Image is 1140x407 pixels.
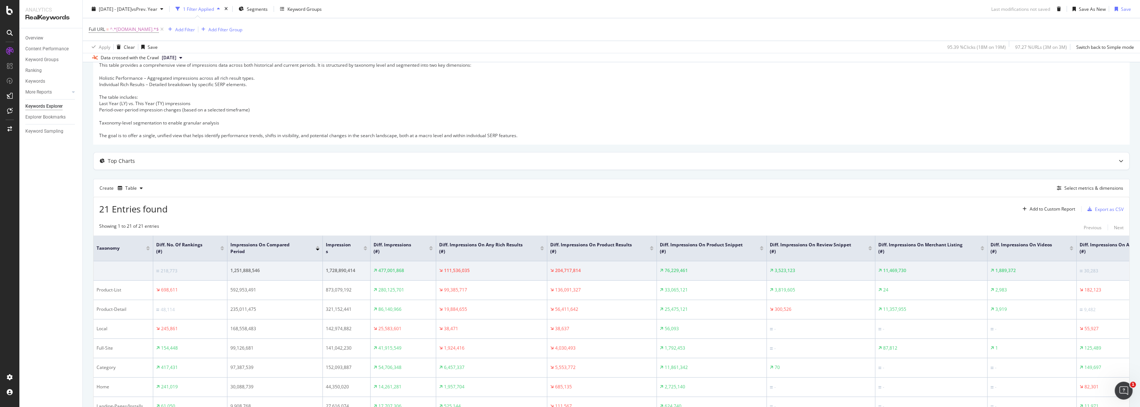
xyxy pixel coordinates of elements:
[775,306,791,313] div: 300,526
[1084,384,1099,390] div: 82,301
[183,6,214,12] div: 1 Filter Applied
[25,67,77,75] a: Ranking
[236,3,271,15] button: Segments
[326,306,367,313] div: 321,152,441
[223,5,229,13] div: times
[161,364,178,371] div: 417,431
[230,306,319,313] div: 235,011,475
[97,364,150,371] div: Category
[1112,3,1131,15] button: Save
[161,268,177,274] div: 218,773
[883,326,884,332] div: -
[550,242,639,255] span: Diff. Impressions on Product results (#)
[1080,309,1083,311] img: Equal
[1114,223,1124,232] button: Next
[947,44,1006,50] div: 95.39 % Clicks ( 18M on 19M )
[991,6,1050,12] div: Last modifications not saved
[161,325,178,332] div: 245,861
[665,364,688,371] div: 11,861,342
[25,56,59,64] div: Keyword Groups
[770,242,857,255] span: Diff. Impressions on Review snippet (#)
[25,6,76,13] div: Analytics
[555,325,569,332] div: 38,637
[991,367,993,369] img: Equal
[1064,185,1123,191] div: Select metrics & dimensions
[555,345,576,351] div: 4,030,493
[665,287,688,293] div: 33,065,121
[1115,382,1133,400] iframe: Intercom live chat
[25,88,70,96] a: More Reports
[555,306,578,313] div: 56,411,642
[774,384,776,391] div: -
[230,242,305,255] span: Impressions On Compared Period
[1084,224,1102,231] div: Previous
[173,3,223,15] button: 1 Filter Applied
[25,127,77,135] a: Keyword Sampling
[106,26,109,32] span: =
[770,328,773,330] img: Equal
[378,267,404,274] div: 477,001,868
[161,384,178,390] div: 241,019
[991,386,993,388] img: Equal
[100,182,146,194] div: Create
[230,267,319,274] div: 1,251,888,546
[774,345,776,352] div: -
[198,25,242,34] button: Add Filter Group
[774,326,776,332] div: -
[124,44,135,50] div: Clear
[108,157,135,165] div: Top Charts
[1121,6,1131,12] div: Save
[156,270,159,272] img: Equal
[97,287,150,293] div: Product-List
[770,347,773,350] img: Equal
[1095,206,1124,212] div: Export as CSV
[326,345,367,351] div: 141,042,230
[161,306,175,313] div: 48,114
[1084,223,1102,232] button: Previous
[115,182,146,194] button: Table
[378,306,401,313] div: 86,140,966
[378,325,401,332] div: 25,583,601
[665,325,679,332] div: 56,093
[89,41,110,53] button: Apply
[444,267,470,274] div: 111,536,035
[97,306,150,313] div: Product-Detail
[995,287,1007,293] div: 2,983
[1084,203,1124,215] button: Export as CSV
[995,345,998,351] div: 1
[161,345,178,351] div: 154,448
[378,287,404,293] div: 280,125,701
[132,6,157,12] span: vs Prev. Year
[326,364,367,371] div: 152,093,887
[770,386,773,388] img: Equal
[555,267,581,274] div: 204,717,814
[1079,6,1106,12] div: Save As New
[287,6,322,12] div: Keyword Groups
[439,242,529,255] span: Diff. Impressions on Any Rich Results (#)
[1073,41,1134,53] button: Switch back to Simple mode
[444,384,464,390] div: 1,957,704
[230,325,319,332] div: 168,558,483
[1084,364,1101,371] div: 149,697
[444,306,467,313] div: 19,884,655
[25,88,52,96] div: More Reports
[1030,207,1075,211] div: Add to Custom Report
[25,127,63,135] div: Keyword Sampling
[97,345,150,351] div: Full-Site
[878,328,881,330] img: Equal
[883,287,888,293] div: 24
[162,54,176,61] span: 2025 Aug. 25th
[25,78,45,85] div: Keywords
[148,44,158,50] div: Save
[1080,270,1083,272] img: Equal
[114,41,135,53] button: Clear
[97,325,150,332] div: Local
[1114,224,1124,231] div: Next
[1084,287,1101,293] div: 182,123
[374,242,418,255] span: Diff. Impressions (#)
[1020,203,1075,215] button: Add to Custom Report
[995,384,996,391] div: -
[326,325,367,332] div: 142,974,882
[1015,44,1067,50] div: 97.27 % URLs ( 3M on 3M )
[159,53,185,62] button: [DATE]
